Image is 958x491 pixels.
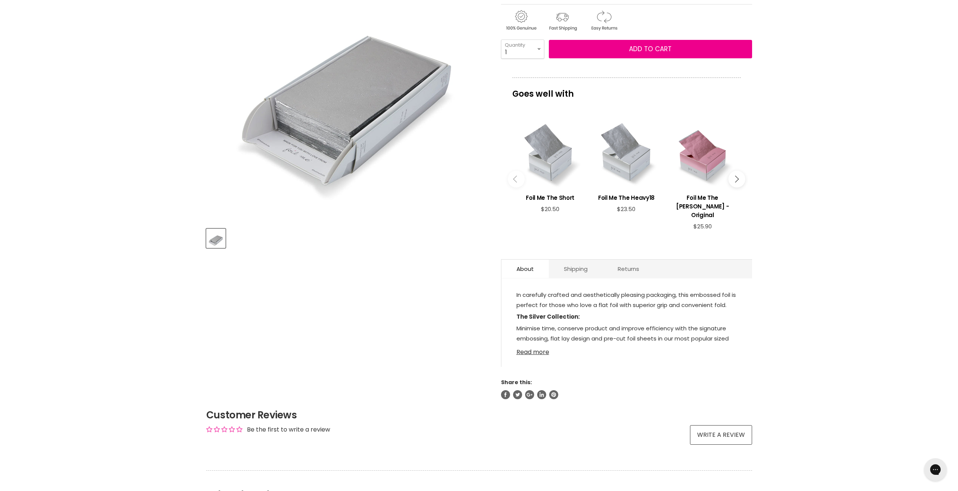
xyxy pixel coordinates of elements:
[542,9,582,32] img: shipping.gif
[516,291,543,299] span: In carefull
[207,230,225,247] img: Foil Me Flatter Me - Wide
[549,40,752,59] button: Add to cart
[920,456,950,483] iframe: Gorgias live chat messenger
[629,44,672,53] span: Add to cart
[501,379,752,399] aside: Share this:
[516,324,729,353] span: Minimise time, conserve product and improve efficiency with the signature embossing, flat lay des...
[516,313,580,321] strong: The Silver Collection:
[206,229,225,248] button: Foil Me Flatter Me - Wide
[693,222,712,230] span: $25.90
[516,344,737,356] a: Read more
[501,260,549,278] a: About
[584,9,624,32] img: returns.gif
[205,226,489,248] div: Product thumbnails
[247,426,330,434] div: Be the first to write a review
[541,205,559,213] span: $20.50
[690,425,752,445] a: Write a review
[592,193,661,202] h3: Foil Me The Heavy18
[668,188,737,223] a: View product:Foil Me The Knobel - Original
[516,188,585,206] a: View product:Foil Me The Short
[206,408,752,422] h2: Customer Reviews
[549,260,603,278] a: Shipping
[501,379,532,386] span: Share this:
[516,290,737,312] p: y crafted and aesthetically pleasing packaging, this embossed foil is perfect for those who love ...
[617,205,635,213] span: $23.50
[501,9,541,32] img: genuine.gif
[516,193,585,202] h3: Foil Me The Short
[512,78,741,102] p: Goes well with
[668,193,737,219] h3: Foil Me The [PERSON_NAME] - Original
[206,425,242,434] div: Average rating is 0.00 stars
[501,40,544,58] select: Quantity
[603,260,654,278] a: Returns
[592,188,661,206] a: View product:Foil Me The Heavy18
